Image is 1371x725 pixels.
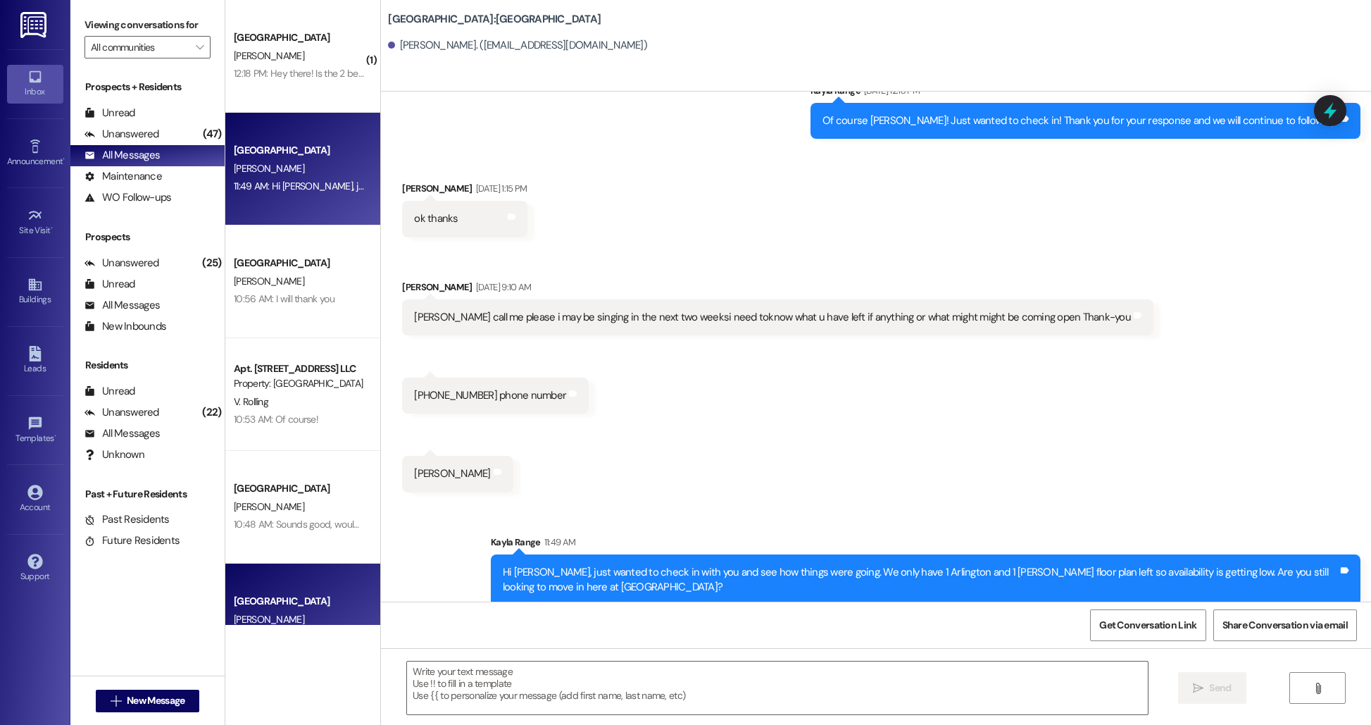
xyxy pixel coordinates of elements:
div: Unanswered [84,405,159,420]
span: Share Conversation via email [1222,618,1348,633]
div: [GEOGRAPHIC_DATA] [234,30,364,45]
a: Support [7,550,63,588]
div: Unread [84,106,135,120]
div: Unread [84,277,135,292]
div: Unanswered [84,256,159,271]
span: [PERSON_NAME] [234,613,304,626]
span: • [51,223,53,233]
div: 10:56 AM: I will thank you [234,292,334,305]
div: (22) [199,402,225,423]
i:  [1313,683,1323,694]
div: Maintenance [84,169,162,184]
div: [PERSON_NAME] [402,181,527,201]
div: 10:53 AM: Of course! [234,413,318,426]
button: Get Conversation Link [1090,609,1206,641]
div: [GEOGRAPHIC_DATA] [234,481,364,496]
div: Apt. [STREET_ADDRESS] LLC [234,361,364,376]
div: 11:49 AM [541,535,576,550]
div: [PERSON_NAME] call me please i may be singing in the next two weeksi need toknow what u have left... [414,310,1131,325]
div: [PHONE_NUMBER] phone number [414,388,566,403]
i:  [196,42,204,53]
div: [PERSON_NAME] [402,280,1153,299]
div: [DATE] 1:15 PM [472,181,527,196]
button: Share Conversation via email [1213,609,1357,641]
div: WO Follow-ups [84,190,171,205]
span: • [54,431,56,441]
a: Account [7,481,63,519]
div: Past + Future Residents [70,487,225,502]
div: ok thanks [414,211,458,226]
a: Templates • [7,411,63,450]
div: All Messages [84,426,160,441]
i:  [1193,683,1203,694]
div: Unknown [84,447,144,462]
input: All communities [91,36,188,58]
div: All Messages [84,298,160,313]
div: [PERSON_NAME]. ([EMAIL_ADDRESS][DOMAIN_NAME]) [388,38,647,53]
span: V. Rolling [234,395,268,408]
div: Unanswered [84,127,159,142]
span: [PERSON_NAME] [234,162,304,175]
label: Viewing conversations for [84,14,211,36]
div: [GEOGRAPHIC_DATA] [234,143,364,158]
div: Residents [70,358,225,373]
i:  [111,695,121,707]
div: All Messages [84,148,160,163]
span: [PERSON_NAME] [234,500,304,513]
div: Prospects + Residents [70,80,225,94]
div: 10:48 AM: Sounds good, would you like to be removed from our contact list? [234,518,542,531]
div: New Inbounds [84,319,166,334]
a: Leads [7,342,63,380]
span: [PERSON_NAME] [234,275,304,287]
div: [DATE] 9:10 AM [472,280,532,295]
div: 12:18 PM: Hey there! Is the 2 bed 2 bath one with a garage? I was hoping for one with the garage! [234,67,626,80]
span: [PERSON_NAME] [234,49,304,62]
a: Inbox [7,65,63,103]
div: Property: [GEOGRAPHIC_DATA] [234,376,364,391]
div: Of course [PERSON_NAME]! Just wanted to check in! Thank you for your response and we will continu... [822,113,1338,128]
div: Prospects [70,230,225,244]
button: New Message [96,690,200,712]
div: Unread [84,384,135,399]
div: Future Residents [84,533,180,548]
div: 11:49 AM: Hi [PERSON_NAME], just wanted to check in with you and see how things were going. We on... [234,180,1234,192]
img: ResiDesk Logo [20,12,49,38]
a: Buildings [7,273,63,311]
div: (47) [199,123,225,145]
div: Past Residents [84,512,170,527]
a: Site Visit • [7,204,63,242]
div: [PERSON_NAME] [414,466,490,481]
div: [GEOGRAPHIC_DATA] [234,256,364,271]
span: Send [1209,681,1231,695]
div: Kayla Range [810,83,1360,103]
div: Hi [PERSON_NAME], just wanted to check in with you and see how things were going. We only have 1 ... [503,565,1338,595]
span: • [63,154,65,164]
span: Get Conversation Link [1099,618,1196,633]
div: (25) [199,252,225,274]
div: Kayla Range [491,535,1360,554]
span: New Message [127,693,184,708]
div: [GEOGRAPHIC_DATA] [234,594,364,609]
button: Send [1178,672,1246,704]
b: [GEOGRAPHIC_DATA]: [GEOGRAPHIC_DATA] [388,12,601,27]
